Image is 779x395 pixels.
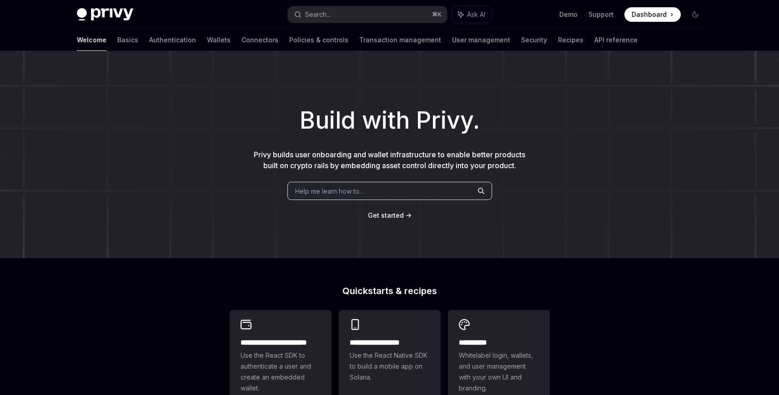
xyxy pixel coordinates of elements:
button: Ask AI [452,6,492,23]
button: Search...⌘K [288,6,447,23]
a: Transaction management [359,29,441,51]
span: Whitelabel login, wallets, and user management with your own UI and branding. [459,350,539,394]
a: Get started [368,211,404,220]
a: Security [521,29,547,51]
span: ⌘ K [432,11,442,18]
h2: Quickstarts & recipes [230,286,550,295]
a: Demo [559,10,578,19]
a: Connectors [241,29,278,51]
img: dark logo [77,8,133,21]
a: API reference [594,29,638,51]
div: Search... [305,9,331,20]
a: Support [588,10,613,19]
a: User management [452,29,510,51]
span: Ask AI [467,10,485,19]
span: Get started [368,211,404,219]
a: Wallets [207,29,231,51]
a: Recipes [558,29,583,51]
span: Dashboard [632,10,667,19]
span: Use the React Native SDK to build a mobile app on Solana. [350,350,430,383]
span: Privy builds user onboarding and wallet infrastructure to enable better products built on crypto ... [254,150,525,170]
a: Dashboard [624,7,681,22]
span: Help me learn how to… [295,186,364,196]
button: Toggle dark mode [688,7,703,22]
h1: Build with Privy. [15,103,764,138]
a: Authentication [149,29,196,51]
a: Policies & controls [289,29,348,51]
span: Use the React SDK to authenticate a user and create an embedded wallet. [241,350,321,394]
a: Welcome [77,29,106,51]
a: Basics [117,29,138,51]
